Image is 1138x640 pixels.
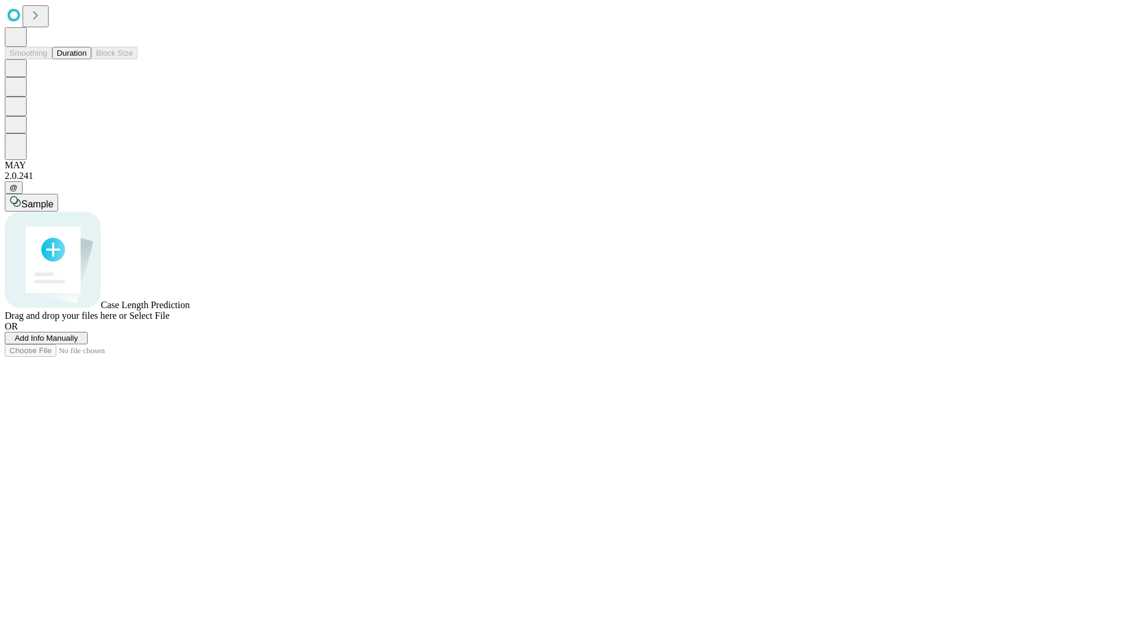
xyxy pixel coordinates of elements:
[5,47,52,59] button: Smoothing
[5,194,58,212] button: Sample
[5,171,1133,181] div: 2.0.241
[52,47,91,59] button: Duration
[21,199,53,209] span: Sample
[15,334,78,343] span: Add Info Manually
[5,160,1133,171] div: MAY
[5,332,88,344] button: Add Info Manually
[91,47,138,59] button: Block Size
[129,311,170,321] span: Select File
[5,311,127,321] span: Drag and drop your files here or
[101,300,190,310] span: Case Length Prediction
[5,181,23,194] button: @
[9,183,18,192] span: @
[5,321,18,331] span: OR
